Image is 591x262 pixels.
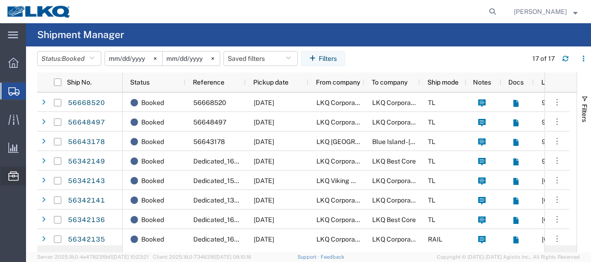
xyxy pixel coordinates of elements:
[297,254,321,260] a: Support
[193,177,295,184] span: Dedicated_1530_1635_Eng Trans
[508,79,524,86] span: Docs
[105,52,162,65] input: Not set
[316,118,366,126] span: LKQ Corporation
[427,79,459,86] span: Ship mode
[141,171,164,190] span: Booked
[254,236,274,243] span: 09/03/2025
[541,79,567,86] span: Location
[7,5,72,19] img: logo
[67,96,105,111] a: 56668520
[254,138,274,145] span: 09/03/2025
[316,157,366,165] span: LKQ Corporation
[428,196,435,204] span: TL
[532,54,555,64] div: 17 of 17
[437,253,580,261] span: Copyright © [DATE]-[DATE] Agistix Inc., All Rights Reserved
[581,104,588,122] span: Filters
[193,236,308,243] span: Dedicated_1635_1772_Gen Auto Parts
[428,157,435,165] span: TL
[321,254,344,260] a: Feedback
[193,118,226,126] span: 56648497
[514,7,567,17] span: Robert Benette
[254,157,274,165] span: 09/03/2025
[141,210,164,229] span: Booked
[193,157,298,165] span: Dedicated_1635_1760_Eng Trans2
[37,51,101,66] button: Status:Booked
[372,236,422,243] span: LKQ Corporation
[428,236,442,243] span: RAIL
[141,93,164,112] span: Booked
[215,254,251,260] span: [DATE] 08:10:16
[428,118,435,126] span: TL
[193,138,225,145] span: 56643178
[193,196,295,204] span: Dedicated_1360_1635_Eng Trans
[316,138,397,145] span: LKQ Newark OH
[428,177,435,184] span: TL
[428,138,435,145] span: TL
[67,193,105,208] a: 56342141
[372,79,407,86] span: To company
[193,216,294,223] span: Dedicated_1635_1760_Eng Trans
[254,118,274,126] span: 09/03/2025
[316,196,366,204] span: LKQ Corporation
[253,79,289,86] span: Pickup date
[428,99,435,106] span: TL
[316,216,366,223] span: LKQ Corporation
[223,51,298,66] button: Saved filters
[254,99,274,106] span: 09/03/2025
[67,213,105,228] a: 56342136
[67,115,105,130] a: 56648497
[301,51,345,66] button: Filters
[372,177,422,184] span: LKQ Corporation
[428,216,435,223] span: TL
[141,132,164,151] span: Booked
[62,55,85,62] span: Booked
[254,216,274,223] span: 09/03/2025
[254,196,274,204] span: 09/03/2025
[372,138,461,145] span: Blue Island - Knopf
[372,99,422,106] span: LKQ Corporation
[316,177,391,184] span: LKQ Viking Auto Salvage
[141,151,164,171] span: Booked
[141,112,164,132] span: Booked
[513,6,578,17] button: [PERSON_NAME]
[372,196,422,204] span: LKQ Corporation
[372,157,416,165] span: LKQ Best Core
[141,229,164,249] span: Booked
[112,254,149,260] span: [DATE] 10:23:21
[67,174,105,189] a: 56342143
[163,52,220,65] input: Not set
[141,190,164,210] span: Booked
[67,79,92,86] span: Ship No.
[254,177,274,184] span: 09/03/2025
[193,79,224,86] span: Reference
[67,154,105,169] a: 56342149
[153,254,251,260] span: Client: 2025.18.0-7346316
[372,118,422,126] span: LKQ Corporation
[473,79,491,86] span: Notes
[37,23,124,46] h4: Shipment Manager
[316,79,360,86] span: From company
[67,232,105,247] a: 56342135
[372,216,416,223] span: LKQ Best Core
[316,99,366,106] span: LKQ Corporation
[130,79,150,86] span: Status
[316,236,366,243] span: LKQ Corporation
[37,254,149,260] span: Server: 2025.18.0-4e47823f9d1
[67,135,105,150] a: 56643178
[193,99,226,106] span: 56668520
